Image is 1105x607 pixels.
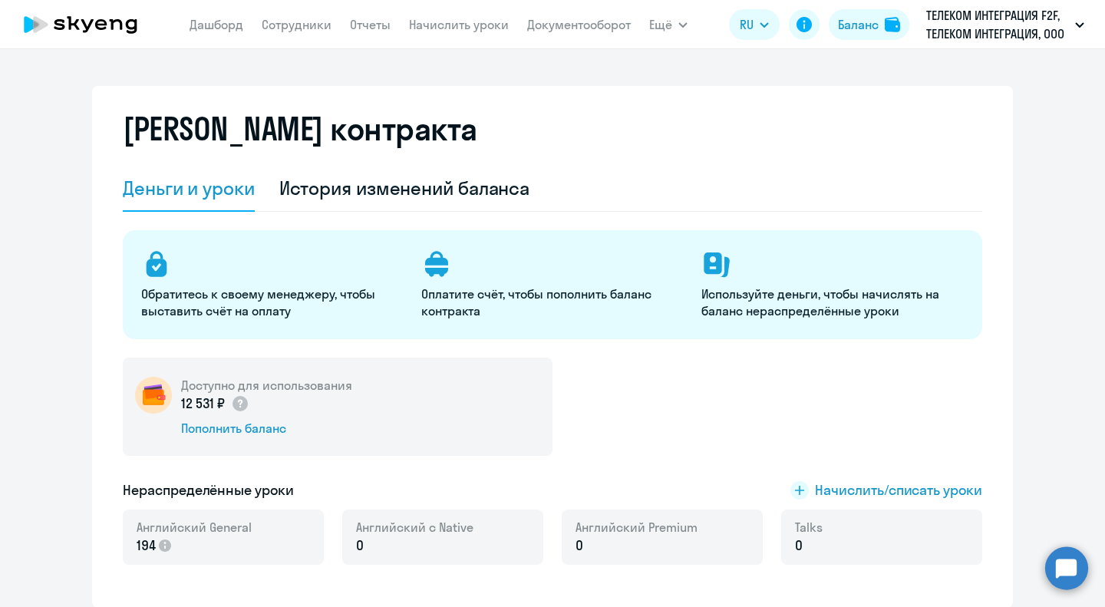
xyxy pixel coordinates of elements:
button: ТЕЛЕКОМ ИНТЕГРАЦИЯ F2F, ТЕЛЕКОМ ИНТЕГРАЦИЯ, ООО [919,6,1092,43]
h5: Доступно для использования [181,377,352,394]
span: 0 [356,536,364,556]
span: RU [740,15,754,34]
span: 0 [795,536,803,556]
span: Talks [795,519,823,536]
div: Пополнить баланс [181,420,352,437]
a: Сотрудники [262,17,331,32]
div: Деньги и уроки [123,176,255,200]
p: 12 531 ₽ [181,394,249,414]
img: balance [885,17,900,32]
button: Ещё [649,9,688,40]
button: RU [729,9,780,40]
h2: [PERSON_NAME] контракта [123,111,477,147]
a: Начислить уроки [409,17,509,32]
span: Английский Premium [576,519,698,536]
p: Оплатите счёт, чтобы пополнить баланс контракта [421,285,683,319]
span: Английский с Native [356,519,473,536]
p: Обратитесь к своему менеджеру, чтобы выставить счёт на оплату [141,285,403,319]
span: 194 [137,536,156,556]
span: Английский General [137,519,252,536]
span: Начислить/списать уроки [815,480,982,500]
a: Документооборот [527,17,631,32]
span: Ещё [649,15,672,34]
a: Дашборд [190,17,243,32]
p: ТЕЛЕКОМ ИНТЕГРАЦИЯ F2F, ТЕЛЕКОМ ИНТЕГРАЦИЯ, ООО [926,6,1069,43]
div: История изменений баланса [279,176,530,200]
a: Отчеты [350,17,391,32]
p: Используйте деньги, чтобы начислять на баланс нераспределённые уроки [701,285,963,319]
div: Баланс [838,15,879,34]
button: Балансbalance [829,9,909,40]
img: wallet-circle.png [135,377,172,414]
h5: Нераспределённые уроки [123,480,294,500]
span: 0 [576,536,583,556]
